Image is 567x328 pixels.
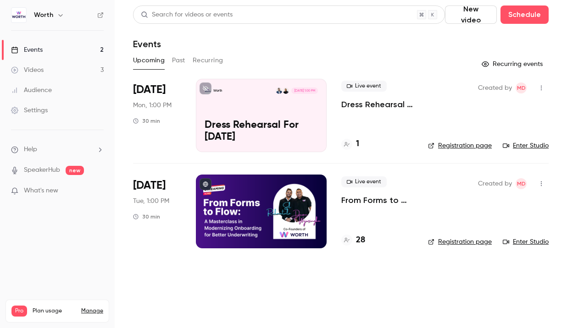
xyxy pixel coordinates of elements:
h4: 28 [356,234,365,246]
span: Tue, 1:00 PM [133,197,169,206]
div: Events [11,45,43,55]
span: Live event [341,176,387,187]
button: Schedule [500,5,549,24]
span: Pro [11,306,27,317]
span: new [66,166,84,175]
a: Registration page [428,237,492,246]
span: What's new [24,186,58,196]
div: Sep 22 Mon, 1:00 PM (America/New York) [133,79,181,152]
div: Sep 23 Tue, 1:00 PM (America/New York) [133,175,181,248]
a: Enter Studio [503,141,549,150]
span: Marilena De Niear [516,178,527,189]
h4: 1 [356,138,359,150]
p: Dress Rehearsal For [DATE] [205,120,318,143]
span: Marilena De Niear [516,82,527,93]
img: Devon Wijesinghe [283,87,289,94]
button: Recurring [193,53,223,68]
a: 28 [341,234,365,246]
a: SpeakerHub [24,165,60,175]
span: Help [24,145,37,154]
a: Registration page [428,141,492,150]
button: Past [172,53,185,68]
span: Plan usage [33,307,76,315]
div: Search for videos or events [141,10,233,20]
a: Manage [81,307,103,315]
span: Live event [341,81,387,92]
div: Audience [11,86,52,95]
span: Created by [478,82,512,93]
a: Dress Rehearsal For Sept. 23 2025WorthDevon WijesingheSal Rehmetullah[DATE] 1:00 PMDress Rehearsa... [196,79,327,152]
div: 30 min [133,117,160,125]
button: Upcoming [133,53,165,68]
div: Videos [11,66,44,75]
div: Settings [11,106,48,115]
span: [DATE] [133,82,166,97]
a: Enter Studio [503,237,549,246]
button: Recurring events [478,57,549,71]
a: Dress Rehearsal For [DATE] [341,99,413,110]
span: MD [517,178,526,189]
span: MD [517,82,526,93]
span: Created by [478,178,512,189]
h6: Worth [34,11,53,20]
span: [DATE] [133,178,166,193]
p: Worth [213,88,222,93]
h1: Events [133,38,161,49]
span: [DATE] 1:00 PM [291,87,317,94]
button: New video [445,5,497,24]
a: 1 [341,138,359,150]
img: Worth [11,8,26,22]
li: help-dropdown-opener [11,145,104,154]
span: Mon, 1:00 PM [133,101,172,110]
div: 30 min [133,213,160,220]
a: From Forms to Flow: A Masterclass in Modernizing Onboarding for Better Underwriting [341,195,413,206]
img: Sal Rehmetullah [276,87,282,94]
